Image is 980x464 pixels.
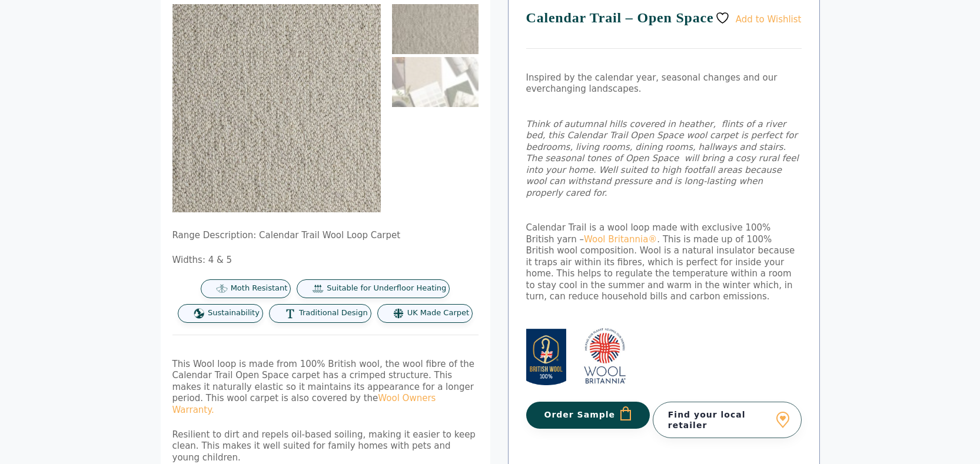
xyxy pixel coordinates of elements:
a: Find your local retailer [653,402,802,438]
span: Add to Wishlist [736,14,802,24]
img: Calendar Trail - Open Space [392,4,479,54]
p: Inspired by the calendar year, seasonal changes and our everchanging landscapes. [526,72,802,95]
h1: Calendar Trail – Open Space [526,11,802,49]
p: Resilient to dirt and repels oil-based soiling, making it easier to keep clean. This makes it wel... [172,429,479,464]
img: Calendar Trail - Open Space - Image 2 [392,57,479,107]
em: Think of autumnal hills covered in heather, flints of a river bed, this Calendar Trail Open Space... [526,119,799,198]
span: Sustainability [208,308,260,318]
p: Range Description: Calendar Trail Wool Loop Carpet [172,230,479,242]
a: Wool Britannia® [584,234,657,245]
button: Order Sample [526,402,650,429]
span: Suitable for Underfloor Heating [327,283,446,293]
p: This Wool loop is made from 100% British wool, the wool fibre of the Calendar Trail Open Space ca... [172,359,479,416]
span: Traditional Design [299,308,368,318]
p: Calendar Trail is a wool loop made with exclusive 100% British yarn – . This is made up of 100% B... [526,222,802,303]
span: Moth Resistant [231,283,288,293]
a: Add to Wishlist [715,11,801,25]
p: Widths: 4 & 5 [172,255,479,266]
a: Wool Owners Warranty. [172,393,436,415]
span: UK Made Carpet [407,308,469,318]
